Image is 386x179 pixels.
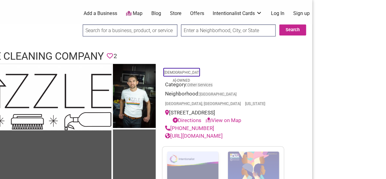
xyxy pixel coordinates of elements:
[245,102,265,106] span: [US_STATE]
[126,10,142,17] a: Map
[83,24,177,36] input: Search for a business, product, or service
[206,117,241,123] a: View on Map
[170,10,181,17] a: Store
[165,102,241,106] span: [GEOGRAPHIC_DATA], [GEOGRAPHIC_DATA]
[114,51,117,61] span: 2
[200,92,236,96] span: [GEOGRAPHIC_DATA]
[181,24,276,36] input: Enter a Neighborhood, City, or State
[271,10,284,17] a: Log In
[165,125,214,131] a: [PHONE_NUMBER]
[84,10,117,17] a: Add a Business
[164,70,199,83] a: [DEMOGRAPHIC_DATA]-Owned
[213,10,262,17] a: Intentionalist Cards
[187,83,213,87] a: Other Services
[165,133,223,139] a: [URL][DOMAIN_NAME]
[279,24,306,35] button: Search
[165,90,281,109] div: Neighborhood:
[173,117,201,123] a: Directions
[190,10,204,17] a: Offers
[151,10,161,17] a: Blog
[165,109,281,125] div: [STREET_ADDRESS]
[293,10,310,17] a: Sign up
[165,81,281,90] div: Category:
